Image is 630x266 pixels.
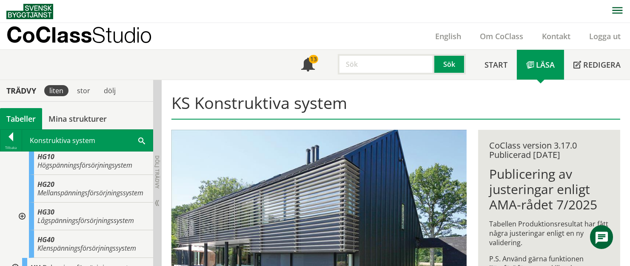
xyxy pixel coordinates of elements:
[42,108,113,129] a: Mina strukturer
[536,60,555,70] span: Läsa
[6,4,53,19] img: Svensk Byggtjänst
[92,22,152,47] span: Studio
[470,31,533,41] a: Om CoClass
[489,219,609,247] p: Tabellen Produktionsresultat har fått några justeringar enligt en ny validering.
[44,85,68,96] div: liten
[99,85,121,96] div: dölj
[37,216,134,225] span: Lågspänningsförsörjningssystem
[583,60,621,70] span: Redigera
[434,54,466,74] button: Sök
[37,160,132,170] span: Högspänningsförsörjningsystem
[489,166,609,212] h1: Publicering av justeringar enligt AMA-rådet 7/2025
[301,59,315,72] span: Notifikationer
[309,55,318,63] div: 13
[533,31,580,41] a: Kontakt
[426,31,470,41] a: English
[171,93,620,120] h1: KS Konstruktiva system
[485,60,507,70] span: Start
[0,144,22,151] div: Tillbaka
[338,54,434,74] input: Sök
[564,50,630,80] a: Redigera
[37,235,54,244] span: HG40
[6,30,152,40] p: CoClass
[154,155,161,189] span: Dölj trädvy
[292,50,324,80] a: 13
[37,152,54,161] span: HG10
[37,180,54,189] span: HG20
[489,141,609,160] div: CoClass version 3.17.0 Publicerad [DATE]
[72,85,95,96] div: stor
[37,207,54,217] span: HG30
[37,188,143,197] span: Mellanspänningsförsörjningssystem
[6,23,170,49] a: CoClassStudio
[37,243,136,253] span: Klenspänningsförsörjningssystem
[22,130,153,151] div: Konstruktiva system
[517,50,564,80] a: Läsa
[2,86,41,95] div: Trädvy
[475,50,517,80] a: Start
[580,31,630,41] a: Logga ut
[138,136,145,145] span: Sök i tabellen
